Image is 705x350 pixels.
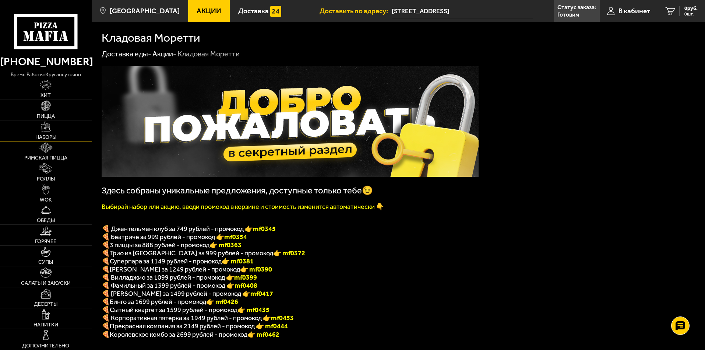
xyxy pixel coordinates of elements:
span: Королевское комбо за 2699 рублей - промокод [110,330,247,339]
span: [PERSON_NAME] за 1249 рублей - промокод [110,265,240,273]
img: 15daf4d41897b9f0e9f617042186c801.svg [270,6,281,17]
span: Десерты [34,302,57,307]
span: В кабинет [618,7,650,14]
span: 🍕 Фамильный за 1399 рублей - промокод 👉 [102,281,257,290]
b: mf0417 [250,290,273,298]
p: Готовим [557,12,579,18]
b: 👉 mf0426 [206,298,238,306]
span: 🍕 Вилладжио за 1099 рублей - промокод 👉 [102,273,257,281]
b: mf0408 [235,281,257,290]
span: 🍕 Беатриче за 999 рублей - промокод 👉 [102,233,247,241]
span: Хит [40,93,51,98]
span: Горячее [35,239,56,244]
span: Здесь собраны уникальные предложения, доступные только тебе😉 [102,185,373,196]
font: 🍕 [102,330,110,339]
p: Статус заказа: [557,4,596,10]
b: 👉 mf0390 [240,265,272,273]
span: Акции [197,7,221,14]
h1: Кладовая Моретти [102,32,200,44]
span: 🍕 [PERSON_NAME] за 1499 рублей - промокод 👉 [102,290,273,298]
span: 3 пиццы за 888 рублей - промокод [110,241,209,249]
b: mf0399 [234,273,257,281]
span: Обеды [37,218,55,223]
span: Супы [38,260,53,265]
font: 👉 mf0462 [247,330,279,339]
span: 0 шт. [684,12,698,16]
img: 1024x1024 [102,66,479,177]
a: Доставка еды- [102,49,151,58]
span: Римская пицца [24,155,67,161]
font: 🍕 [102,257,110,265]
span: Напитки [34,322,58,328]
a: Акции- [152,49,176,58]
span: Роллы [37,176,55,182]
span: Доставить по адресу: [320,7,392,14]
span: Прекрасная компания за 2149 рублей - промокод [110,322,256,330]
font: 👉 mf0444 [256,322,288,330]
span: Наборы [35,135,56,140]
b: 🍕 [102,298,110,306]
span: Трио из [GEOGRAPHIC_DATA] за 999 рублей - промокод [110,249,273,257]
span: Глухоозёрское шоссе, 42 [392,4,533,18]
input: Ваш адрес доставки [392,4,533,18]
span: 0 руб. [684,6,698,11]
font: 👉 mf0372 [273,249,305,257]
b: 🍕 [102,306,110,314]
font: 🍕 [102,241,110,249]
span: Бинго за 1699 рублей - промокод [110,298,206,306]
span: 🍕 Джентельмен клуб за 749 рублей - промокод 👉 [102,225,276,233]
b: mf0453 [271,314,294,322]
span: [GEOGRAPHIC_DATA] [110,7,180,14]
span: Доставка [238,7,269,14]
b: mf0354 [224,233,247,241]
font: 🍕 [102,249,110,257]
span: Суперпара за 1149 рублей - промокод [110,257,222,265]
b: 👉 mf0435 [237,306,269,314]
b: mf0345 [253,225,276,233]
span: Пицца [37,114,55,119]
font: 🍕 [102,322,110,330]
div: Кладовая Моретти [177,49,240,59]
font: 👉 mf0363 [209,241,242,249]
span: Дополнительно [22,343,69,349]
span: Сытный квартет за 1599 рублей - промокод [110,306,237,314]
span: 🍕 Корпоративная пятерка за 1949 рублей - промокод 👉 [102,314,294,322]
b: 🍕 [102,265,110,273]
font: Выбирай набор или акцию, вводи промокод в корзине и стоимость изменится автоматически 👇 [102,203,384,211]
span: Салаты и закуски [21,281,71,286]
span: WOK [40,197,52,203]
font: 👉 mf0381 [222,257,254,265]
